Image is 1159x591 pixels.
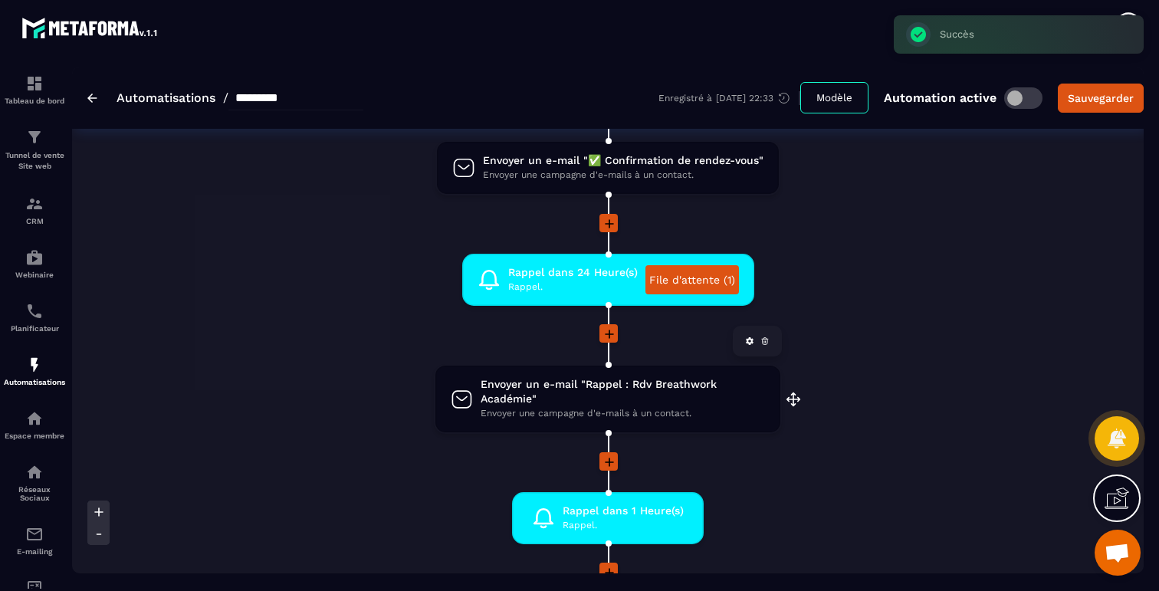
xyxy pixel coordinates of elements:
span: Rappel dans 1 Heure(s) [563,504,684,518]
img: formation [25,74,44,93]
img: scheduler [25,302,44,320]
span: Rappel. [508,280,638,294]
img: email [25,525,44,543]
a: social-networksocial-networkRéseaux Sociaux [4,451,65,514]
a: schedulerschedulerPlanificateur [4,291,65,344]
img: arrow [87,94,97,103]
a: emailemailE-mailing [4,514,65,567]
a: formationformationTableau de bord [4,63,65,117]
div: Ouvrir le chat [1095,530,1141,576]
a: automationsautomationsAutomatisations [4,344,65,398]
span: / [223,90,228,105]
span: Rappel dans 24 Heure(s) [508,265,638,280]
a: automationsautomationsEspace membre [4,398,65,451]
p: Webinaire [4,271,65,279]
button: Sauvegarder [1058,84,1144,113]
a: File d'attente (1) [645,265,739,294]
p: Tableau de bord [4,97,65,105]
img: logo [21,14,159,41]
div: Sauvegarder [1068,90,1134,106]
img: automations [25,409,44,428]
p: CRM [4,217,65,225]
a: automationsautomationsWebinaire [4,237,65,291]
p: Espace membre [4,432,65,440]
a: formationformationTunnel de vente Site web [4,117,65,183]
p: [DATE] 22:33 [716,93,773,103]
p: Tunnel de vente Site web [4,150,65,172]
span: Envoyer un e-mail "Rappel : Rdv Breathwork Académie" [481,377,765,406]
p: Automatisations [4,378,65,386]
img: automations [25,356,44,374]
img: formation [25,195,44,213]
span: Envoyer une campagne d'e-mails à un contact. [483,168,763,182]
span: Envoyer un e-mail "✅ Confirmation de rendez-vous" [483,153,763,168]
button: Modèle [800,82,868,113]
div: Enregistré à [658,91,800,105]
p: E-mailing [4,547,65,556]
span: Envoyer une campagne d'e-mails à un contact. [481,406,765,421]
a: formationformationCRM [4,183,65,237]
p: Réseaux Sociaux [4,485,65,502]
img: formation [25,128,44,146]
p: Automation active [884,90,996,105]
img: social-network [25,463,44,481]
p: Planificateur [4,324,65,333]
span: Rappel. [563,518,684,533]
a: Automatisations [117,90,215,105]
img: automations [25,248,44,267]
